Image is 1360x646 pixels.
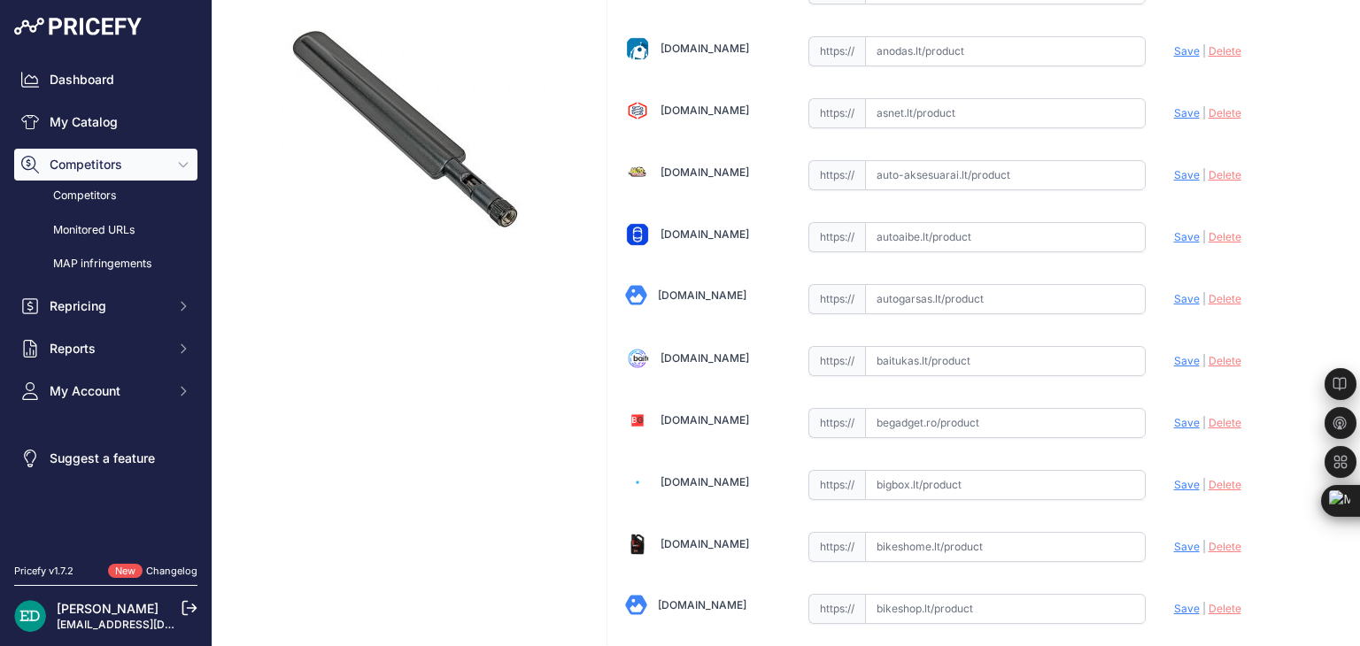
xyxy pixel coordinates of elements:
[658,288,746,302] a: [DOMAIN_NAME]
[1209,602,1241,615] span: Delete
[14,106,197,138] a: My Catalog
[1202,478,1206,491] span: |
[1202,540,1206,553] span: |
[808,594,865,624] span: https://
[865,36,1146,66] input: anodas.lt/product
[14,564,73,579] div: Pricefy v1.7.2
[808,470,865,500] span: https://
[57,618,242,631] a: [EMAIL_ADDRESS][DOMAIN_NAME]
[1209,44,1241,58] span: Delete
[808,408,865,438] span: https://
[14,249,197,280] a: MAP infringements
[14,149,197,181] button: Competitors
[1209,416,1241,429] span: Delete
[865,532,1146,562] input: bikeshome.lt/product
[808,284,865,314] span: https://
[1209,478,1241,491] span: Delete
[865,222,1146,252] input: autoaibe.lt/product
[865,98,1146,128] input: asnet.lt/product
[1174,478,1200,491] span: Save
[50,156,166,173] span: Competitors
[1202,230,1206,243] span: |
[14,333,197,365] button: Reports
[14,375,197,407] button: My Account
[14,64,197,96] a: Dashboard
[1209,540,1241,553] span: Delete
[808,160,865,190] span: https://
[658,598,746,611] a: [DOMAIN_NAME]
[865,470,1146,500] input: bigbox.lt/product
[1202,354,1206,367] span: |
[1202,292,1206,305] span: |
[808,36,865,66] span: https://
[865,346,1146,376] input: baitukas.lt/product
[1202,44,1206,58] span: |
[661,227,749,241] a: [DOMAIN_NAME]
[661,165,749,179] a: [DOMAIN_NAME]
[865,160,1146,190] input: auto-aksesuarai.lt/product
[50,382,166,400] span: My Account
[808,346,865,376] span: https://
[1202,168,1206,181] span: |
[808,222,865,252] span: https://
[14,64,197,542] nav: Sidebar
[661,537,749,550] a: [DOMAIN_NAME]
[661,475,749,488] a: [DOMAIN_NAME]
[1202,416,1206,429] span: |
[14,181,197,211] a: Competitors
[1209,168,1241,181] span: Delete
[1174,354,1200,367] span: Save
[1209,292,1241,305] span: Delete
[661,351,749,365] a: [DOMAIN_NAME]
[1174,602,1200,615] span: Save
[50,297,166,315] span: Repricing
[1174,416,1200,429] span: Save
[146,565,197,577] a: Changelog
[865,594,1146,624] input: bikeshop.lt/product
[1202,602,1206,615] span: |
[1174,168,1200,181] span: Save
[1202,106,1206,119] span: |
[57,601,158,616] a: [PERSON_NAME]
[661,413,749,427] a: [DOMAIN_NAME]
[108,564,143,579] span: New
[661,42,749,55] a: [DOMAIN_NAME]
[865,408,1146,438] input: begadget.ro/product
[1174,230,1200,243] span: Save
[808,98,865,128] span: https://
[14,18,142,35] img: Pricefy Logo
[14,290,197,322] button: Repricing
[1174,44,1200,58] span: Save
[14,215,197,246] a: Monitored URLs
[50,340,166,358] span: Reports
[1209,230,1241,243] span: Delete
[1174,106,1200,119] span: Save
[865,284,1146,314] input: autogarsas.lt/product
[808,532,865,562] span: https://
[14,442,197,474] a: Suggest a feature
[1209,106,1241,119] span: Delete
[1174,540,1200,553] span: Save
[661,104,749,117] a: [DOMAIN_NAME]
[1174,292,1200,305] span: Save
[1209,354,1241,367] span: Delete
